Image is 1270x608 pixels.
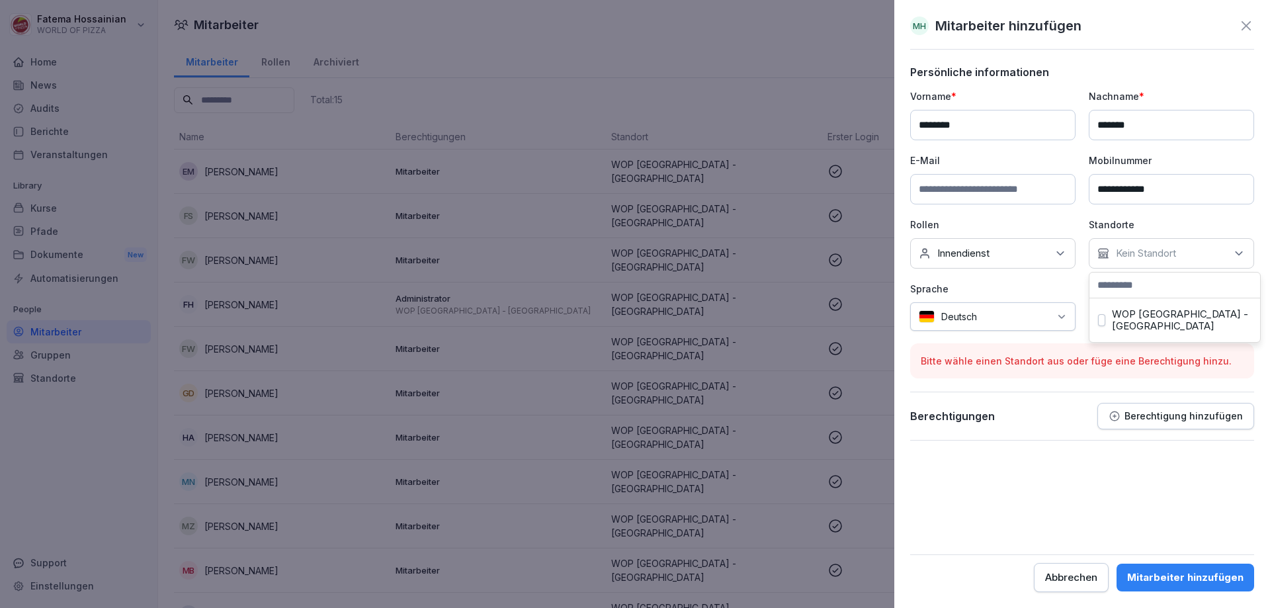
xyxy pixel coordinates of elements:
[1124,411,1243,421] p: Berechtigung hinzufügen
[910,218,1076,232] p: Rollen
[1034,563,1109,592] button: Abbrechen
[921,354,1244,368] p: Bitte wähle einen Standort aus oder füge eine Berechtigung hinzu.
[910,282,1076,296] p: Sprache
[910,89,1076,103] p: Vorname
[910,17,929,35] div: MH
[937,247,990,260] p: Innendienst
[1112,308,1251,332] label: WOP [GEOGRAPHIC_DATA] - [GEOGRAPHIC_DATA]
[1117,564,1254,591] button: Mitarbeiter hinzufügen
[919,310,935,323] img: de.svg
[910,410,995,423] p: Berechtigungen
[910,302,1076,331] div: Deutsch
[1127,570,1244,585] div: Mitarbeiter hinzufügen
[1097,403,1254,429] button: Berechtigung hinzufügen
[1089,218,1254,232] p: Standorte
[910,153,1076,167] p: E-Mail
[935,16,1081,36] p: Mitarbeiter hinzufügen
[1089,89,1254,103] p: Nachname
[1045,570,1097,585] div: Abbrechen
[910,65,1254,79] p: Persönliche informationen
[1116,247,1176,260] p: Kein Standort
[1089,153,1254,167] p: Mobilnummer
